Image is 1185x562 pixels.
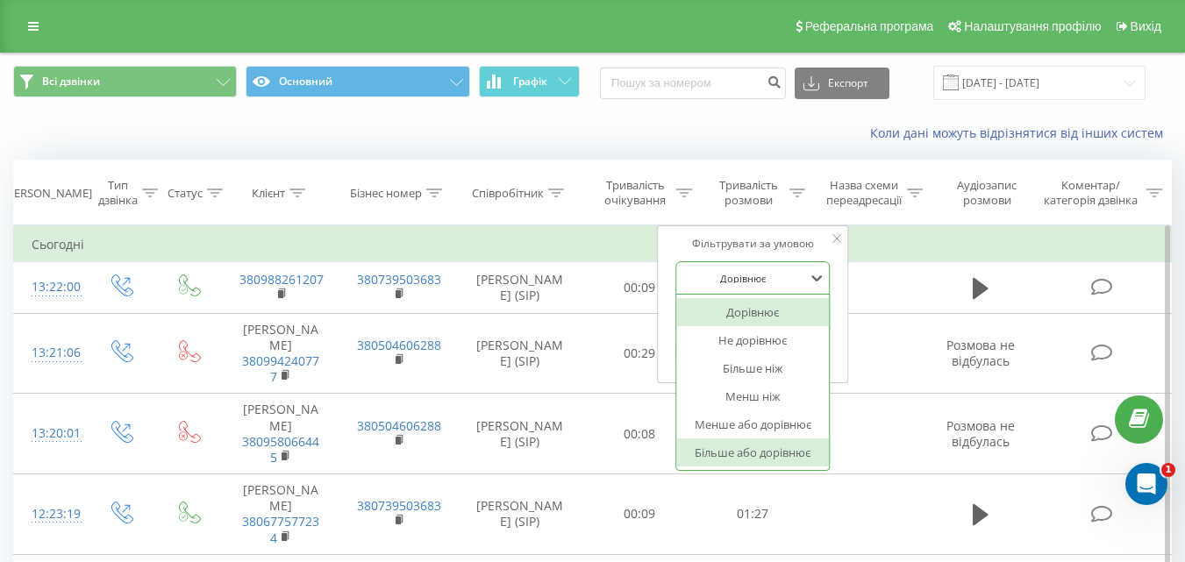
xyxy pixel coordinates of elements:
button: Всі дзвінки [13,66,237,97]
div: Більше або дорівнює [676,438,829,466]
span: Всі дзвінки [42,75,100,89]
span: Реферальна програма [805,19,934,33]
td: [PERSON_NAME] (SIP) [457,313,583,394]
div: Тривалість розмови [712,178,785,208]
div: [PERSON_NAME] [4,186,92,201]
div: Співробітник [472,186,544,201]
a: 380739503683 [357,497,441,514]
td: [PERSON_NAME] (SIP) [457,262,583,313]
a: 380958066445 [242,433,319,466]
div: Більше ніж [676,354,829,382]
a: 380994240777 [242,352,319,385]
td: 00:29 [583,313,696,394]
div: Тривалість очікування [599,178,672,208]
td: [PERSON_NAME] [222,474,339,555]
span: Вихід [1131,19,1161,33]
td: Сьогодні [14,227,1172,262]
div: Коментар/категорія дзвінка [1039,178,1142,208]
div: Назва схеми переадресації [825,178,903,208]
iframe: Intercom live chat [1125,463,1167,505]
div: 13:20:01 [32,416,68,451]
div: 12:23:19 [32,497,68,531]
div: Не дорівнює [676,326,829,354]
a: 380504606288 [357,417,441,434]
button: Основний [246,66,469,97]
a: 380677577234 [242,513,319,545]
button: Графік [479,66,580,97]
div: Аудіозапис розмови [943,178,1032,208]
div: Статус [168,186,203,201]
div: Бізнес номер [350,186,422,201]
div: Менш ніж [676,382,829,410]
td: 00:08 [583,394,696,474]
td: 01:27 [696,474,810,555]
div: Менше або дорівнює [676,410,829,438]
span: Розмова не відбулась [946,417,1015,450]
div: Тип дзвінка [98,178,138,208]
td: 00:09 [583,262,696,313]
td: [PERSON_NAME] (SIP) [457,394,583,474]
td: [PERSON_NAME] (SIP) [457,474,583,555]
td: [PERSON_NAME] [222,313,339,394]
td: [PERSON_NAME] [222,394,339,474]
span: Розмова не відбулась [946,337,1015,369]
input: Пошук за номером [600,68,786,99]
div: Фільтрувати за умовою [675,235,830,253]
a: 380739503683 [357,271,441,288]
div: Дорівнює [676,298,829,326]
a: 380988261207 [239,271,324,288]
div: 13:21:06 [32,336,68,370]
td: 00:09 [583,474,696,555]
div: 13:22:00 [32,270,68,304]
a: 380504606288 [357,337,441,353]
span: 1 [1161,463,1175,477]
span: Налаштування профілю [964,19,1101,33]
div: Клієнт [252,186,285,201]
a: Коли дані можуть відрізнятися вiд інших систем [870,124,1172,141]
button: Експорт [795,68,889,99]
span: Графік [513,75,547,88]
